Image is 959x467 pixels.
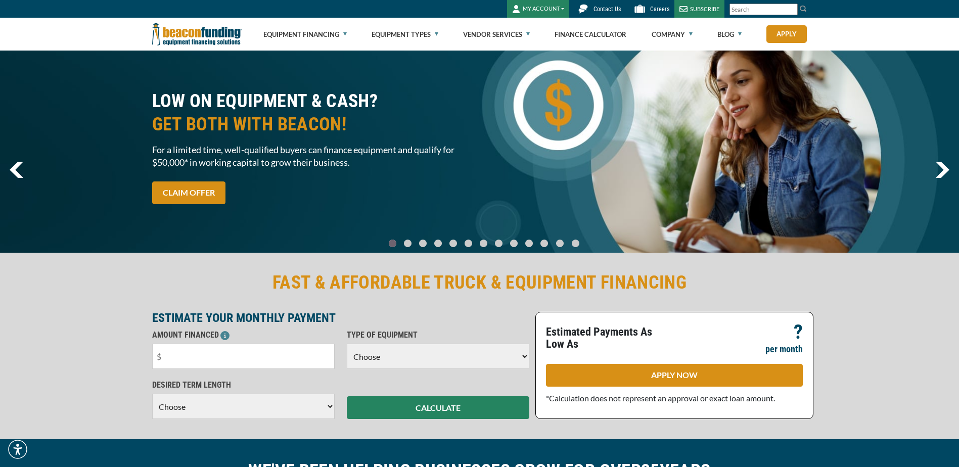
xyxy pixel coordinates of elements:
[794,326,803,338] p: ?
[463,18,530,51] a: Vendor Services
[152,144,474,169] span: For a limited time, well-qualified buyers can finance equipment and qualify for $50,000* in worki...
[799,5,807,13] img: Search
[935,162,949,178] img: Right Navigator
[766,25,807,43] a: Apply
[372,18,438,51] a: Equipment Types
[650,6,669,13] span: Careers
[401,239,414,248] a: Go To Slide 1
[152,312,529,324] p: ESTIMATE YOUR MONTHLY PAYMENT
[546,326,668,350] p: Estimated Payments As Low As
[492,239,505,248] a: Go To Slide 7
[765,343,803,355] p: per month
[152,18,242,51] img: Beacon Funding Corporation logo
[10,162,23,178] a: previous
[347,329,529,341] p: TYPE OF EQUIPMENT
[10,162,23,178] img: Left Navigator
[546,393,775,403] span: *Calculation does not represent an approval or exact loan amount.
[593,6,621,13] span: Contact Us
[347,396,529,419] button: CALCULATE
[652,18,693,51] a: Company
[508,239,520,248] a: Go To Slide 8
[152,329,335,341] p: AMOUNT FINANCED
[152,271,807,294] h2: FAST & AFFORDABLE TRUCK & EQUIPMENT FINANCING
[554,239,566,248] a: Go To Slide 11
[569,239,582,248] a: Go To Slide 12
[538,239,551,248] a: Go To Slide 10
[386,239,398,248] a: Go To Slide 0
[447,239,459,248] a: Go To Slide 4
[417,239,429,248] a: Go To Slide 2
[477,239,489,248] a: Go To Slide 6
[729,4,798,15] input: Search
[152,379,335,391] p: DESIRED TERM LENGTH
[462,239,474,248] a: Go To Slide 5
[263,18,347,51] a: Equipment Financing
[935,162,949,178] a: next
[152,181,225,204] a: CLAIM OFFER
[523,239,535,248] a: Go To Slide 9
[152,89,474,136] h2: LOW ON EQUIPMENT & CASH?
[787,6,795,14] a: Clear search text
[555,18,626,51] a: Finance Calculator
[152,344,335,369] input: $
[432,239,444,248] a: Go To Slide 3
[152,113,474,136] span: GET BOTH WITH BEACON!
[717,18,742,51] a: Blog
[546,364,803,387] a: APPLY NOW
